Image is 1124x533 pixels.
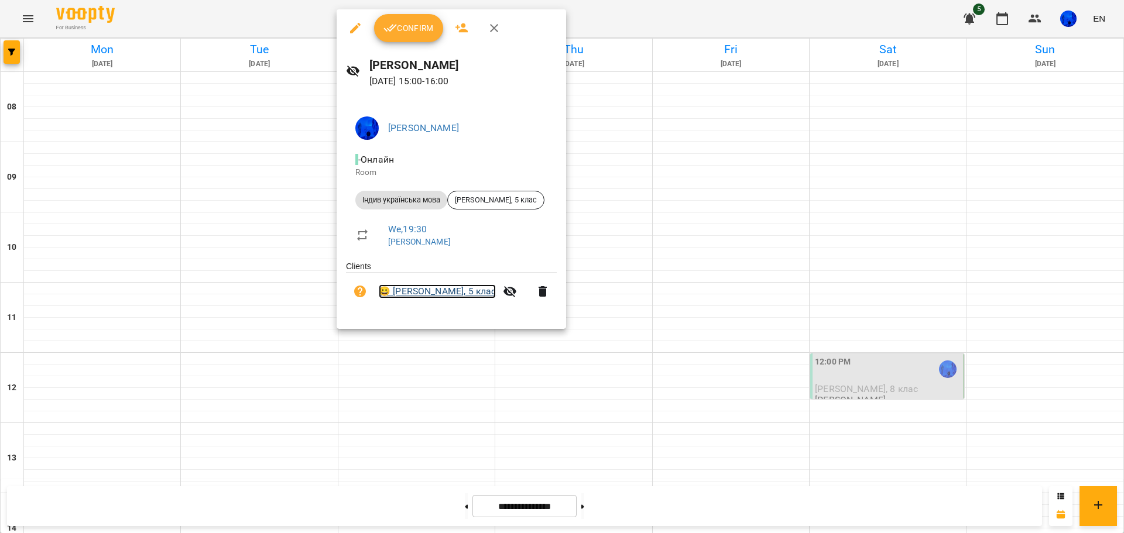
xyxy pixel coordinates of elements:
[383,21,434,35] span: Confirm
[388,223,427,235] a: We , 19:30
[388,122,459,133] a: [PERSON_NAME]
[369,74,557,88] p: [DATE] 15:00 - 16:00
[374,14,443,42] button: Confirm
[355,116,379,140] img: 3b43ae1300233944315f23d7593219c8.jpg
[369,56,557,74] h6: [PERSON_NAME]
[379,284,496,298] a: 😀 [PERSON_NAME], 5 клас
[448,195,544,205] span: [PERSON_NAME], 5 клас
[447,191,544,209] div: [PERSON_NAME], 5 клас
[355,167,547,178] p: Room
[388,237,451,246] a: [PERSON_NAME]
[346,277,374,305] button: Unpaid. Bill the attendance?
[346,260,557,315] ul: Clients
[355,154,396,165] span: - Онлайн
[355,195,447,205] span: Індив українська мова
